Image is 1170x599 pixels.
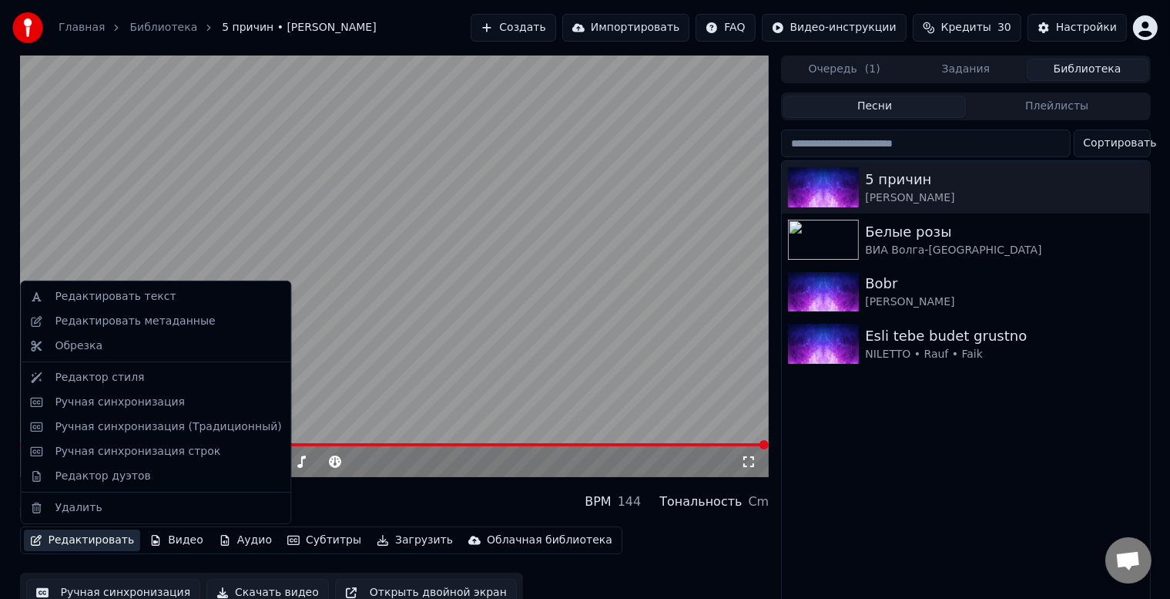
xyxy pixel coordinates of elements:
[55,395,185,410] div: Ручная синхронизация
[749,493,769,511] div: Cm
[1105,537,1152,584] div: Открытый чат
[55,370,144,385] div: Редактор стиля
[143,530,210,551] button: Видео
[865,243,1143,258] div: ВИА Волга-[GEOGRAPHIC_DATA]
[865,347,1143,362] div: NILETTO • Rauf • Faik
[865,221,1143,243] div: Белые розы
[966,96,1148,118] button: Плейлисты
[222,20,376,35] span: 5 причин • [PERSON_NAME]
[1056,20,1117,35] div: Настройки
[55,500,102,516] div: Удалить
[471,14,555,42] button: Создать
[55,419,281,435] div: Ручная синхронизация (Традиционный)
[1027,59,1148,81] button: Библиотека
[281,530,367,551] button: Субтитры
[24,530,141,551] button: Редактировать
[762,14,907,42] button: Видео-инструкции
[865,169,1143,190] div: 5 причин
[783,96,966,118] button: Песни
[865,273,1143,294] div: Bobr
[585,493,611,511] div: BPM
[618,493,642,511] div: 144
[59,20,105,35] a: Главная
[865,62,880,77] span: ( 1 )
[129,20,197,35] a: Библиотека
[696,14,755,42] button: FAQ
[783,59,905,81] button: Очередь
[55,338,102,354] div: Обрезка
[865,190,1143,206] div: [PERSON_NAME]
[865,294,1143,310] div: [PERSON_NAME]
[865,325,1143,347] div: Esli tebe budet grustno
[905,59,1027,81] button: Задания
[12,12,43,43] img: youka
[913,14,1021,42] button: Кредиты30
[941,20,991,35] span: Кредиты
[55,469,150,484] div: Редактор дуэтов
[562,14,690,42] button: Импортировать
[997,20,1011,35] span: 30
[659,493,742,511] div: Тональность
[55,289,176,305] div: Редактировать текст
[213,530,278,551] button: Аудио
[55,314,215,329] div: Редактировать метаданные
[59,20,377,35] nav: breadcrumb
[370,530,459,551] button: Загрузить
[1084,136,1157,151] span: Сортировать
[55,444,220,459] div: Ручная синхронизация строк
[487,533,612,548] div: Облачная библиотека
[1028,14,1127,42] button: Настройки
